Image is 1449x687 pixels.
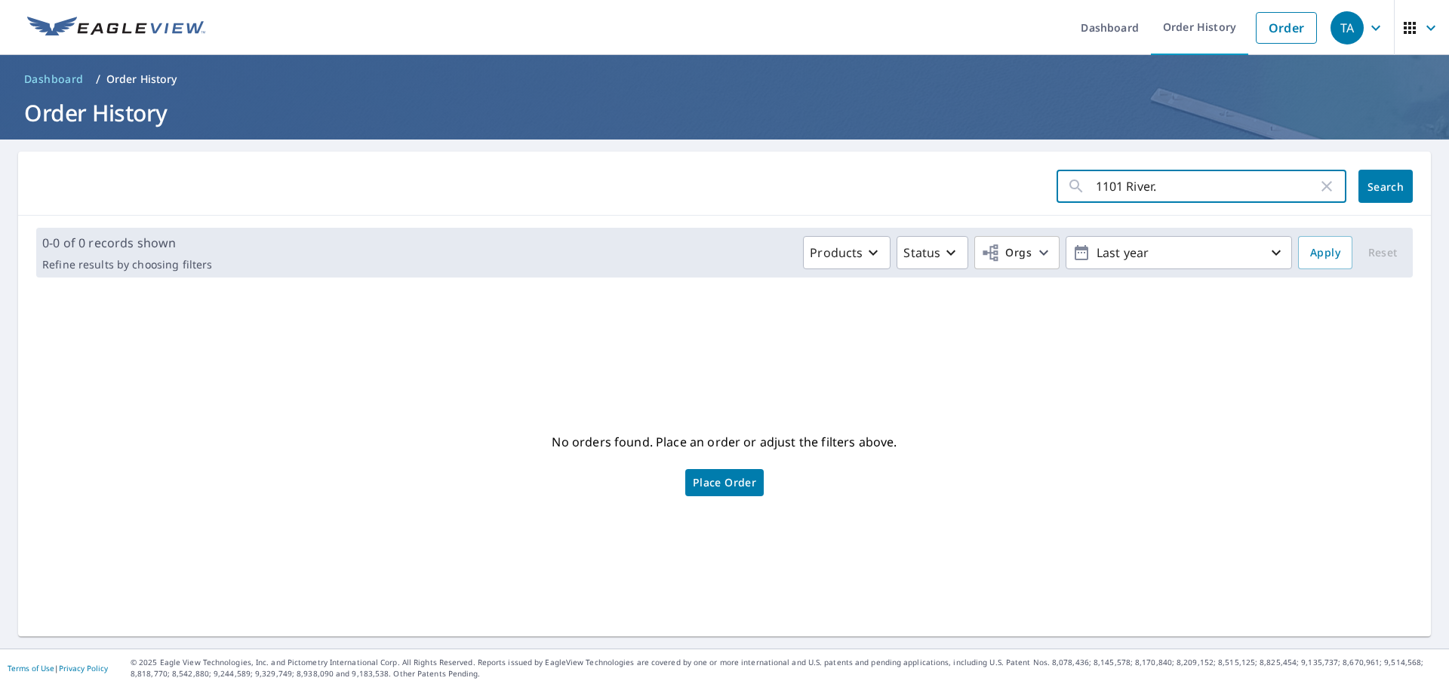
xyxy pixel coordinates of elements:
[42,258,212,271] p: Refine results by choosing filters
[96,70,100,88] li: /
[810,244,863,262] p: Products
[18,67,1431,91] nav: breadcrumb
[42,234,212,252] p: 0-0 of 0 records shown
[1331,11,1364,44] div: TA
[27,17,205,39] img: EV Logo
[8,664,108,673] p: |
[106,72,177,87] p: Order History
[1096,165,1318,207] input: Address, Report #, Claim ID, etc.
[1256,12,1317,44] a: Order
[59,663,108,673] a: Privacy Policy
[693,479,756,486] span: Place Order
[24,72,84,87] span: Dashboard
[1371,179,1401,194] span: Search
[981,244,1032,262] span: Orgs
[803,236,891,269] button: Products
[1358,170,1413,203] button: Search
[131,657,1441,679] p: © 2025 Eagle View Technologies, Inc. and Pictometry International Corp. All Rights Reserved. Repo...
[552,430,897,454] p: No orders found. Place an order or adjust the filters above.
[897,236,968,269] button: Status
[903,244,940,262] p: Status
[18,97,1431,128] h1: Order History
[685,469,764,496] a: Place Order
[1091,240,1267,266] p: Last year
[974,236,1060,269] button: Orgs
[1066,236,1292,269] button: Last year
[18,67,90,91] a: Dashboard
[1310,244,1340,262] span: Apply
[8,663,54,673] a: Terms of Use
[1298,236,1352,269] button: Apply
